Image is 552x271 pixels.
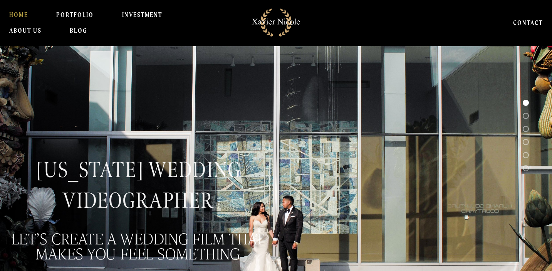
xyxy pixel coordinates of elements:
[7,155,270,216] h1: [US_STATE] WEDDING VIDEOGRAPHER
[56,7,94,22] a: PORTFOLIO
[247,4,305,41] img: Michigan Wedding Videographers | Detroit Cinematic Wedding Films By Xavier Nicole
[70,23,87,38] a: BLOG
[9,23,42,38] a: About Us
[9,7,28,22] a: HOME
[7,231,270,261] h2: LET’S CREATE A WEDDING FILM THAT MAKES YOU FEEL SOMETHING
[122,7,163,22] a: INVESTMENT
[513,15,543,30] a: CONTACT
